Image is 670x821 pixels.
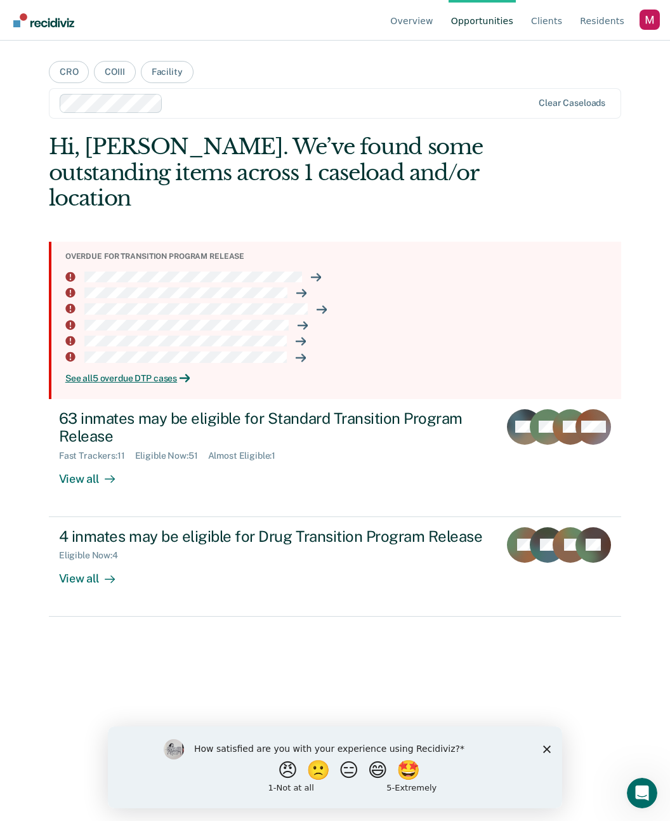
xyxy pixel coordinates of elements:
button: Facility [141,61,194,83]
div: Fast Trackers : 11 [59,450,135,461]
button: COIII [94,61,135,83]
img: Recidiviz [13,13,74,27]
div: Almost Eligible : 1 [208,450,286,461]
div: Eligible Now : 51 [135,450,208,461]
div: 63 inmates may be eligible for Standard Transition Program Release [59,409,489,446]
a: 4 inmates may be eligible for Drug Transition Program ReleaseEligible Now:4View all [49,517,621,617]
div: View all [59,561,130,586]
div: Eligible Now : 4 [59,550,128,561]
div: View all [59,461,130,486]
button: CRO [49,61,89,83]
div: Clear caseloads [539,98,605,108]
iframe: Intercom live chat [627,778,657,808]
button: Profile dropdown button [640,10,660,30]
a: See all5 overdue DTP cases [65,373,611,384]
div: Hi, [PERSON_NAME]. We’ve found some outstanding items across 1 caseload and/or location [49,134,507,211]
div: See all 5 overdue DTP cases [65,373,611,384]
a: 63 inmates may be eligible for Standard Transition Program ReleaseFast Trackers:11Eligible Now:51... [49,399,621,517]
div: Overdue for transition program release [65,252,611,261]
iframe: Survey by Kim from Recidiviz [108,726,562,808]
div: 4 inmates may be eligible for Drug Transition Program Release [59,527,489,546]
